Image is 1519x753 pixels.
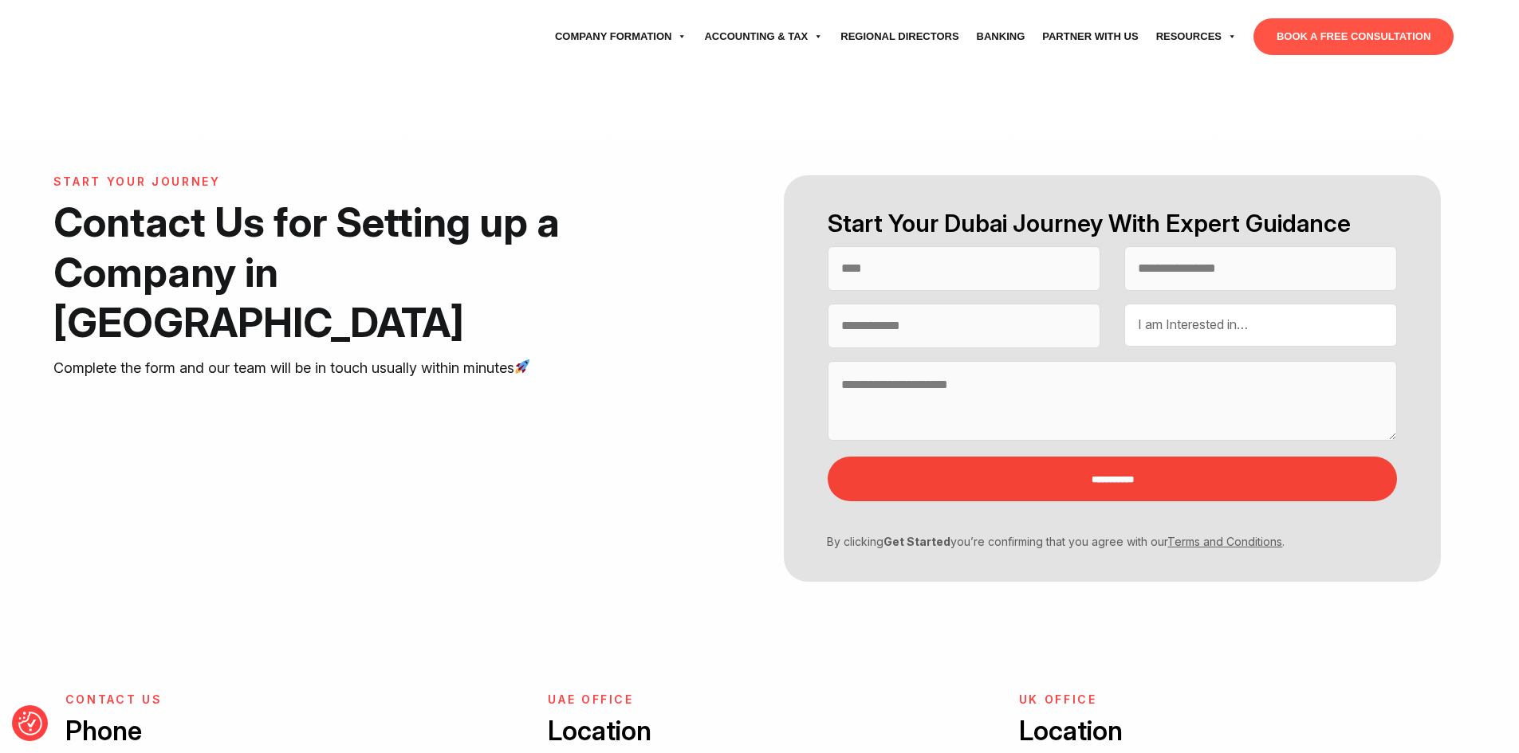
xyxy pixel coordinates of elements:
[816,533,1385,550] p: By clicking you’re confirming that you agree with our .
[1019,693,1218,707] h6: UK Office
[1167,535,1282,548] a: Terms and Conditions
[1253,18,1454,55] a: BOOK A FREE CONSULTATION
[828,207,1397,240] h2: Start Your Dubai Journey With Expert Guidance
[968,14,1034,59] a: Banking
[18,712,42,735] button: Consent Preferences
[53,197,661,348] h1: Contact Us for Setting up a Company in [GEOGRAPHIC_DATA]
[65,713,513,749] h3: Phone
[53,175,661,189] h6: START YOUR JOURNEY
[18,712,42,735] img: Revisit consent button
[65,17,185,57] img: svg+xml;nitro-empty-id=MTU3OjExNQ==-1;base64,PHN2ZyB2aWV3Qm94PSIwIDAgNzU4IDI1MSIgd2lkdGg9Ijc1OCIg...
[53,356,661,380] p: Complete the form and our team will be in touch usually within minutes
[832,14,967,59] a: Regional Directors
[515,359,529,374] img: 🚀
[1019,713,1218,749] h3: Location
[65,693,513,707] h6: CONTACT US
[759,175,1466,582] form: Contact form
[548,693,747,707] h6: UAE OFFICE
[1147,14,1246,59] a: Resources
[1138,316,1248,332] span: I am Interested in…
[548,713,747,749] h3: Location
[546,14,696,59] a: Company Formation
[1033,14,1147,59] a: Partner with Us
[695,14,832,59] a: Accounting & Tax
[883,535,950,548] strong: Get Started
